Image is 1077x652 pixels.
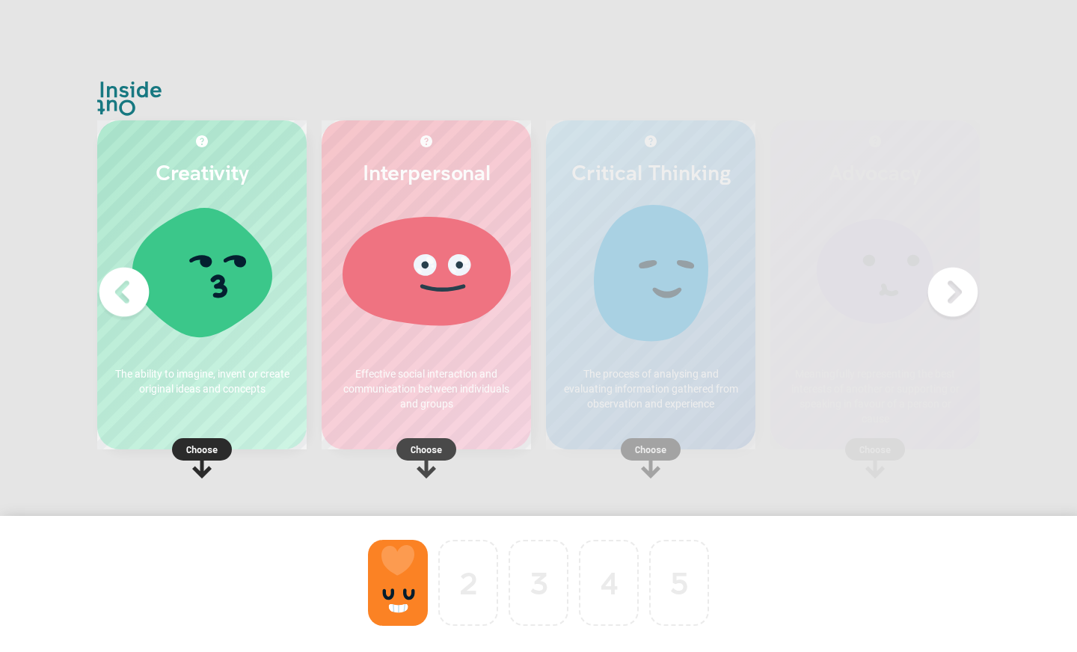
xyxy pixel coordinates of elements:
p: Choose [97,442,307,457]
img: More about Critical Thinking [645,135,657,147]
h2: Critical Thinking [561,159,740,185]
p: Choose [770,442,980,457]
h2: Interpersonal [337,159,516,185]
p: Choose [546,442,755,457]
img: Next [923,262,983,322]
p: The ability to imagine, invent or create original ideas and concepts [112,366,292,396]
img: More about Interpersonal [420,135,432,147]
img: More about Creativity [196,135,208,147]
p: Choose [322,442,531,457]
p: Meaningfully representing the best interests of another or supporting or speaking in favour of a ... [785,366,965,426]
img: Previous [94,262,154,322]
img: More about Advocacy [869,135,881,147]
p: The process of analysing and evaluating information gathered from observation and experience [561,366,740,411]
h2: Advocacy [785,159,965,185]
p: Effective social interaction and communication between individuals and groups [337,366,516,411]
h2: Creativity [112,159,292,185]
